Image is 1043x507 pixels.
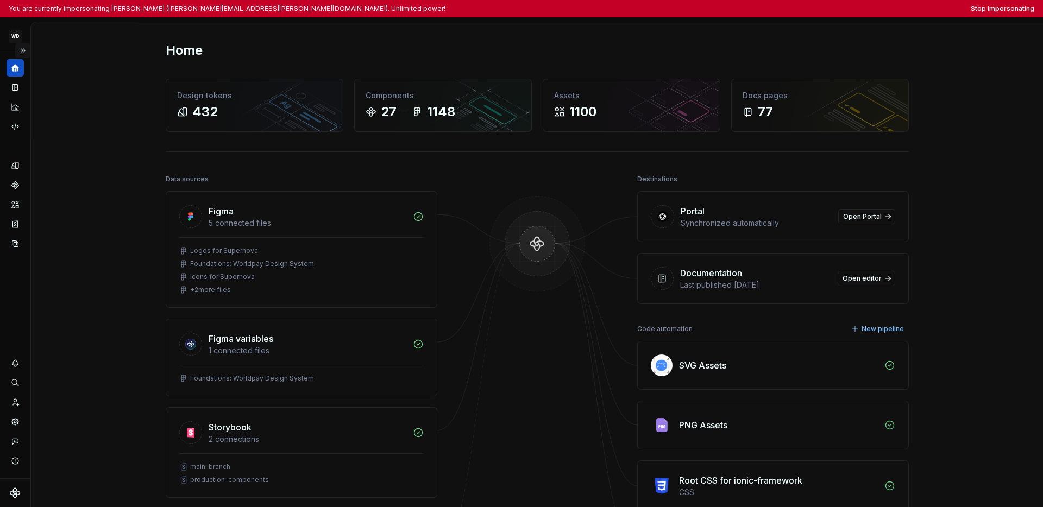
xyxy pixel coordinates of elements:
[2,24,28,48] button: WD
[381,103,397,121] div: 27
[7,413,24,430] a: Settings
[166,79,343,132] a: Design tokens432
[758,103,773,121] div: 77
[166,191,437,308] a: Figma5 connected filesLogos for SupernovaFoundations: Worldpay Design SystemIcons for Supernova+2...
[209,421,252,434] div: Storybook
[190,259,314,268] div: Foundations: Worldpay Design System
[7,374,24,391] button: Search ⌘K
[7,59,24,77] a: Home
[209,218,406,229] div: 5 connected files
[190,286,231,294] div: + 2 more files
[7,394,24,411] a: Invite team
[843,212,882,221] span: Open Portal
[848,321,909,337] button: New pipeline
[7,98,24,116] a: Analytics
[569,103,596,121] div: 1100
[9,30,22,43] div: WD
[190,462,230,471] div: main-branch
[209,205,234,218] div: Figma
[543,79,720,132] a: Assets1100
[7,354,24,372] button: Notifications
[7,118,24,135] a: Code automation
[554,90,709,101] div: Assets
[679,359,726,372] div: SVG Assets
[209,332,273,345] div: Figma variables
[637,172,677,187] div: Destinations
[743,90,897,101] div: Docs pages
[190,272,255,281] div: Icons for Supernova
[971,4,1034,13] button: Stop impersonating
[681,218,832,229] div: Synchronized automatically
[166,42,203,59] h2: Home
[192,103,218,121] div: 432
[679,474,802,487] div: Root CSS for ionic-framework
[366,90,520,101] div: Components
[190,374,314,383] div: Foundations: Worldpay Design System
[7,176,24,194] a: Components
[680,267,742,280] div: Documentation
[209,434,406,445] div: 2 connections
[9,4,445,13] p: You are currently impersonating [PERSON_NAME] ([PERSON_NAME][EMAIL_ADDRESS][PERSON_NAME][DOMAIN_N...
[843,274,882,283] span: Open editor
[838,271,895,286] a: Open editor
[7,157,24,174] a: Design tokens
[679,419,727,432] div: PNG Assets
[166,172,209,187] div: Data sources
[209,345,406,356] div: 1 connected files
[177,90,332,101] div: Design tokens
[190,476,269,484] div: production-components
[10,487,21,498] svg: Supernova Logo
[681,205,705,218] div: Portal
[862,325,904,333] span: New pipeline
[7,79,24,96] a: Documentation
[838,209,895,224] a: Open Portal
[679,487,878,498] div: CSS
[731,79,909,132] a: Docs pages77
[7,196,24,213] a: Assets
[166,407,437,498] a: Storybook2 connectionsmain-branchproduction-components
[15,43,30,58] button: Expand sidebar
[166,319,437,396] a: Figma variables1 connected filesFoundations: Worldpay Design System
[7,235,24,252] a: Data sources
[680,280,831,290] div: Last published [DATE]
[7,433,24,450] button: Contact support
[427,103,455,121] div: 1148
[354,79,532,132] a: Components271148
[7,216,24,233] a: Storybook stories
[190,246,258,255] div: Logos for Supernova
[637,321,693,337] div: Code automation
